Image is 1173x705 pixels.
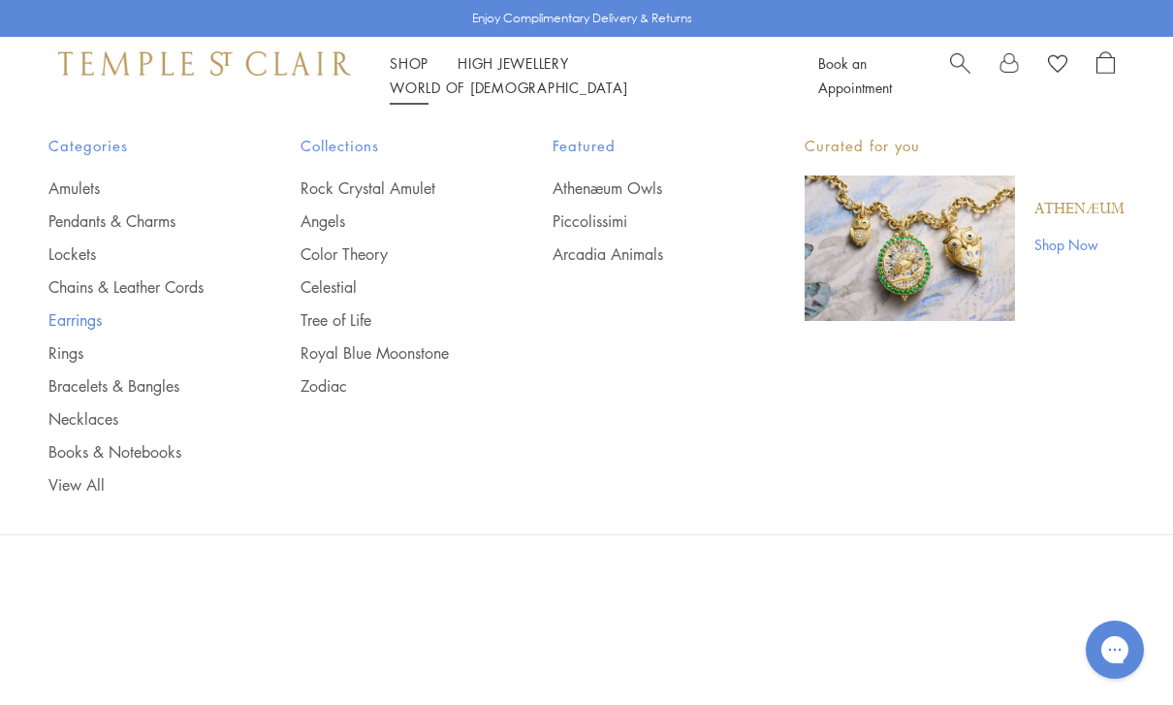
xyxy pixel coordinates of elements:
[48,408,223,430] a: Necklaces
[553,210,727,232] a: Piccolissimi
[390,51,775,100] nav: Main navigation
[553,177,727,199] a: Athenæum Owls
[1034,199,1125,220] a: Athenæum
[553,243,727,265] a: Arcadia Animals
[301,309,475,331] a: Tree of Life
[301,276,475,298] a: Celestial
[1048,51,1067,80] a: View Wishlist
[301,210,475,232] a: Angels
[301,243,475,265] a: Color Theory
[301,342,475,364] a: Royal Blue Moonstone
[1096,51,1115,100] a: Open Shopping Bag
[48,134,223,158] span: Categories
[553,134,727,158] span: Featured
[390,53,428,73] a: ShopShop
[472,9,692,28] p: Enjoy Complimentary Delivery & Returns
[805,134,1125,158] p: Curated for you
[48,474,223,496] a: View All
[818,53,892,97] a: Book an Appointment
[48,342,223,364] a: Rings
[1076,614,1154,686] iframe: Gorgias live chat messenger
[301,134,475,158] span: Collections
[58,51,351,75] img: Temple St. Clair
[1034,234,1125,255] a: Shop Now
[48,441,223,463] a: Books & Notebooks
[950,51,970,100] a: Search
[48,276,223,298] a: Chains & Leather Cords
[301,177,475,199] a: Rock Crystal Amulet
[48,375,223,397] a: Bracelets & Bangles
[48,177,223,199] a: Amulets
[48,309,223,331] a: Earrings
[48,243,223,265] a: Lockets
[458,53,569,73] a: High JewelleryHigh Jewellery
[301,375,475,397] a: Zodiac
[48,210,223,232] a: Pendants & Charms
[390,78,627,97] a: World of [DEMOGRAPHIC_DATA]World of [DEMOGRAPHIC_DATA]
